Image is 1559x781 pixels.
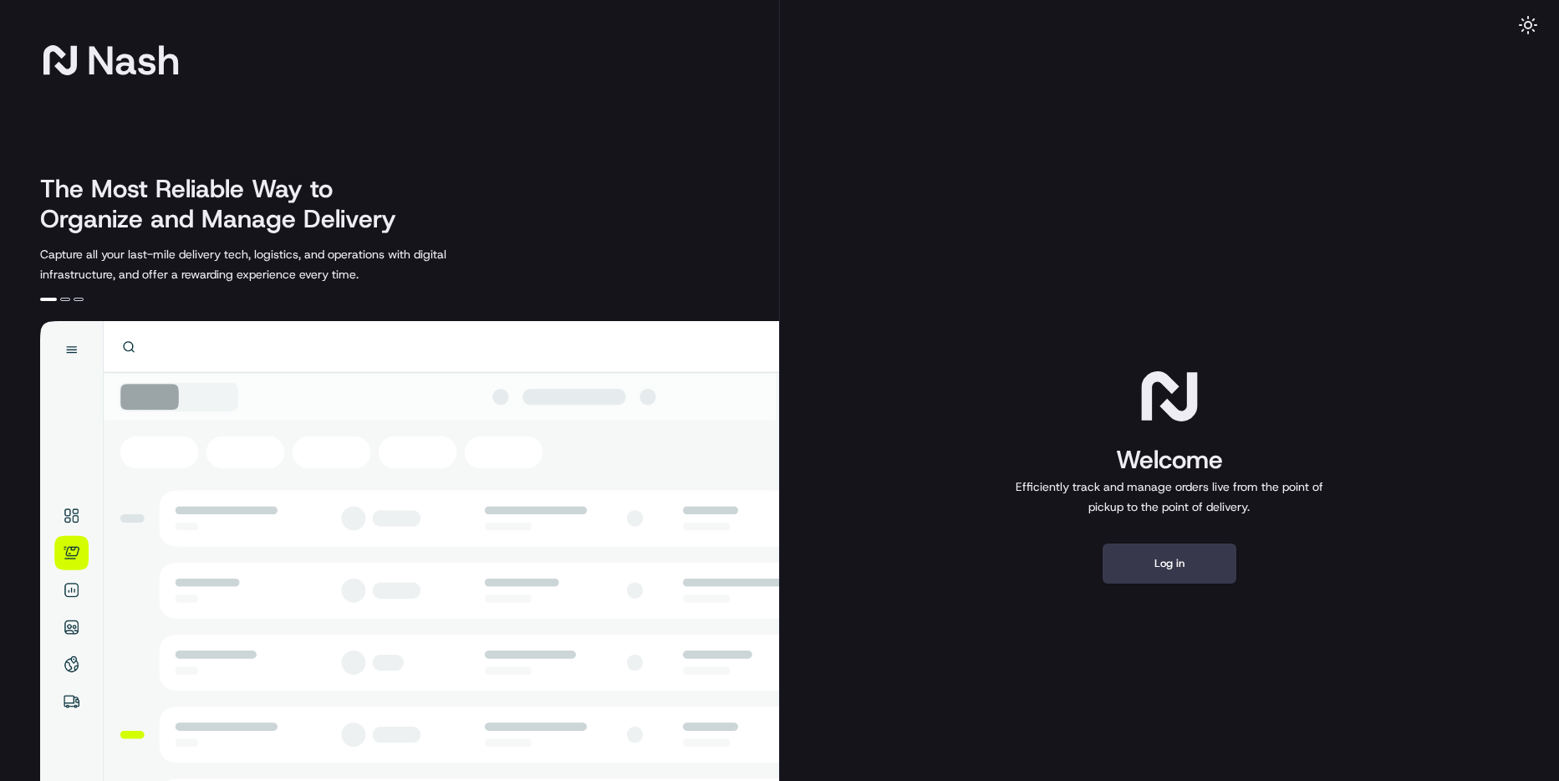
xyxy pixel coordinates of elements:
[1009,443,1330,477] h1: Welcome
[1103,544,1236,584] button: Log in
[1009,477,1330,517] p: Efficiently track and manage orders live from the point of pickup to the point of delivery.
[40,174,415,234] h2: The Most Reliable Way to Organize and Manage Delivery
[87,43,180,77] span: Nash
[40,244,522,284] p: Capture all your last-mile delivery tech, logistics, and operations with digital infrastructure, ...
